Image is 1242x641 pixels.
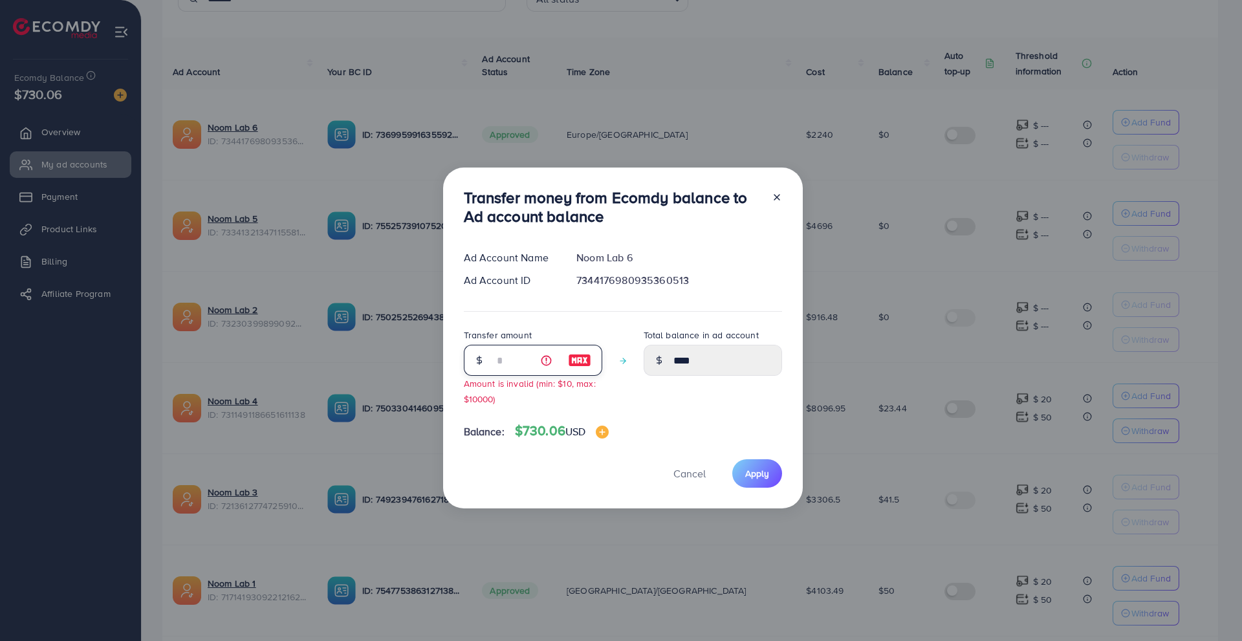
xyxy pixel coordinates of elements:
[673,466,706,481] span: Cancel
[745,467,769,480] span: Apply
[565,424,585,439] span: USD
[568,353,591,368] img: image
[732,459,782,487] button: Apply
[566,250,792,265] div: Noom Lab 6
[464,424,505,439] span: Balance:
[464,329,532,342] label: Transfer amount
[657,459,722,487] button: Cancel
[596,426,609,439] img: image
[515,423,609,439] h4: $730.06
[453,273,567,288] div: Ad Account ID
[566,273,792,288] div: 7344176980935360513
[1187,583,1232,631] iframe: Chat
[464,377,596,404] small: Amount is invalid (min: $10, max: $10000)
[464,188,761,226] h3: Transfer money from Ecomdy balance to Ad account balance
[644,329,759,342] label: Total balance in ad account
[453,250,567,265] div: Ad Account Name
